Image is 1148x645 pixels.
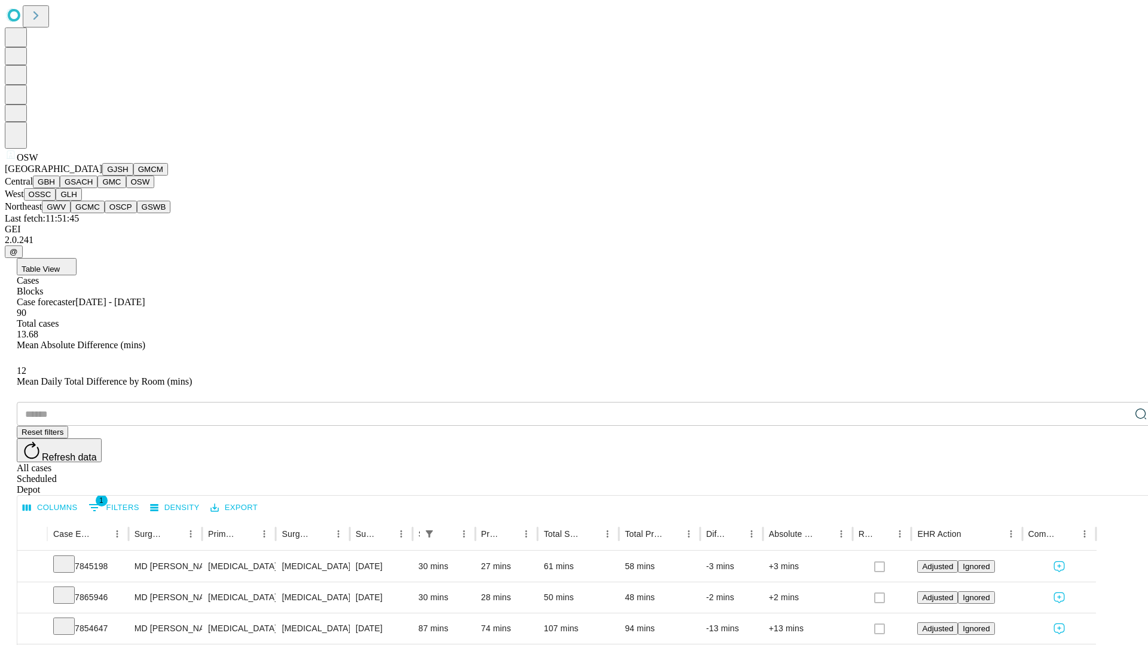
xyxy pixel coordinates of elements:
button: Menu [456,526,472,542]
button: Expand [23,588,41,609]
button: Table View [17,258,77,275]
div: MD [PERSON_NAME] [135,551,196,582]
button: Sort [582,526,599,542]
button: Ignored [958,591,994,604]
div: Surgery Date [356,529,375,539]
span: 90 [17,308,26,318]
div: Surgery Name [282,529,312,539]
button: Sort [239,526,256,542]
div: 27 mins [481,551,532,582]
button: Select columns [20,499,81,517]
span: [GEOGRAPHIC_DATA] [5,164,102,174]
div: Resolved in EHR [859,529,874,539]
span: West [5,189,24,199]
button: Menu [833,526,850,542]
span: Refresh data [42,452,97,462]
span: 12 [17,365,26,376]
div: Scheduled In Room Duration [419,529,420,539]
div: 30 mins [419,551,469,582]
button: GMC [97,176,126,188]
button: Sort [963,526,979,542]
div: Case Epic Id [53,529,91,539]
button: Menu [182,526,199,542]
div: 7854647 [53,613,123,644]
span: Reset filters [22,428,63,437]
span: Case forecaster [17,297,75,307]
span: 1 [96,494,108,506]
div: 107 mins [544,613,613,644]
button: GJSH [102,163,133,176]
div: [DATE] [356,551,407,582]
button: Menu [1003,526,1019,542]
button: Menu [599,526,616,542]
span: Mean Absolute Difference (mins) [17,340,145,350]
div: +2 mins [769,582,847,613]
div: -13 mins [706,613,757,644]
span: Last fetch: 11:51:45 [5,213,79,223]
button: GBH [33,176,60,188]
button: GMCM [133,163,168,176]
span: OSW [17,152,38,162]
span: @ [10,247,18,256]
span: Table View [22,265,60,274]
button: Adjusted [917,560,958,573]
div: 7865946 [53,582,123,613]
button: Menu [680,526,697,542]
div: 50 mins [544,582,613,613]
button: Ignored [958,560,994,573]
button: Menu [891,526,908,542]
button: Adjusted [917,622,958,635]
span: Ignored [963,593,990,602]
div: 30 mins [419,582,469,613]
div: 61 mins [544,551,613,582]
button: Menu [330,526,347,542]
div: +3 mins [769,551,847,582]
div: +13 mins [769,613,847,644]
span: Total cases [17,318,59,328]
div: 58 mins [625,551,694,582]
div: Primary Service [208,529,238,539]
button: OSCP [105,201,137,213]
div: MD [PERSON_NAME] [135,582,196,613]
button: Sort [92,526,109,542]
span: Adjusted [922,562,953,571]
div: 48 mins [625,582,694,613]
div: Comments [1028,529,1058,539]
button: Menu [393,526,410,542]
button: Sort [816,526,833,542]
button: Reset filters [17,426,68,438]
button: Menu [743,526,760,542]
div: -2 mins [706,582,757,613]
button: Sort [875,526,891,542]
div: Surgeon Name [135,529,164,539]
div: -3 mins [706,551,757,582]
button: GSACH [60,176,97,188]
button: Menu [256,526,273,542]
div: 74 mins [481,613,532,644]
span: Ignored [963,624,990,633]
span: [DATE] - [DATE] [75,297,145,307]
div: [DATE] [356,613,407,644]
div: Total Scheduled Duration [544,529,581,539]
div: GEI [5,224,1143,235]
div: [MEDICAL_DATA] [208,582,270,613]
span: Central [5,176,33,186]
div: 7845198 [53,551,123,582]
div: Total Predicted Duration [625,529,662,539]
button: Expand [23,619,41,640]
div: [MEDICAL_DATA] [208,613,270,644]
button: Sort [313,526,330,542]
button: Menu [109,526,126,542]
button: Refresh data [17,438,102,462]
span: 13.68 [17,329,38,339]
button: Menu [518,526,535,542]
button: Expand [23,557,41,578]
div: Absolute Difference [769,529,815,539]
div: Difference [706,529,725,539]
div: EHR Action [917,529,961,539]
button: GLH [56,188,81,201]
span: Ignored [963,562,990,571]
button: Sort [726,526,743,542]
div: 87 mins [419,613,469,644]
div: 1 active filter [421,526,438,542]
